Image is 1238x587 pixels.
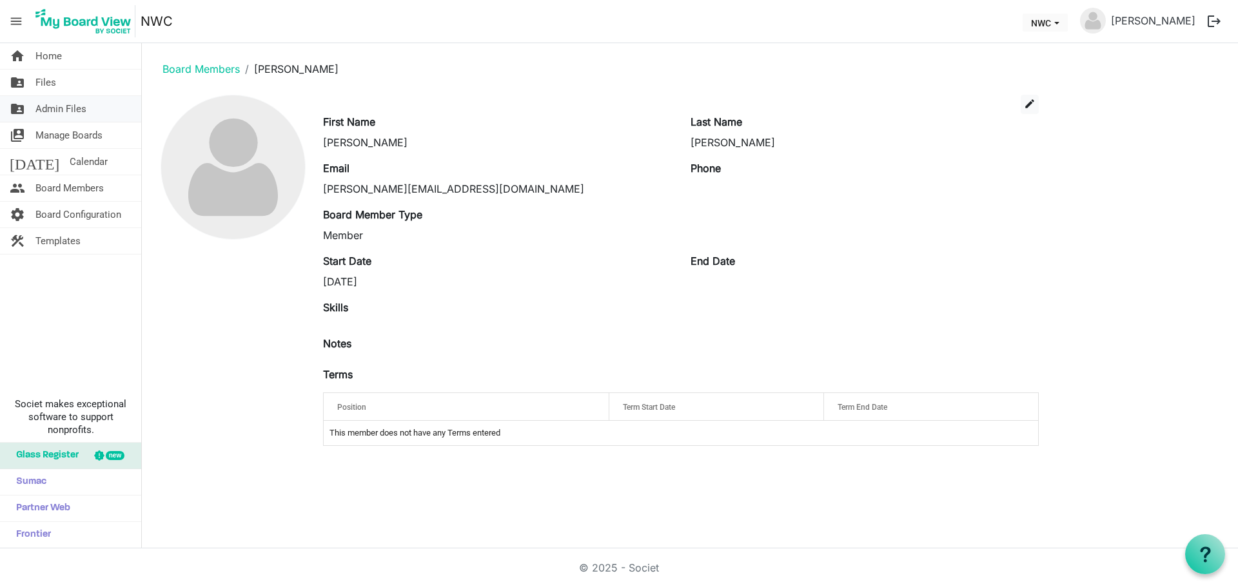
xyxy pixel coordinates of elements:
div: [PERSON_NAME][EMAIL_ADDRESS][DOMAIN_NAME] [323,181,671,197]
a: Board Members [162,63,240,75]
a: [PERSON_NAME] [1106,8,1201,34]
label: Skills [323,300,348,315]
span: Sumac [10,469,46,495]
a: My Board View Logo [32,5,141,37]
label: First Name [323,114,375,130]
label: Email [323,160,349,176]
button: NWC dropdownbutton [1023,14,1068,32]
div: [DATE] [323,274,671,289]
li: [PERSON_NAME] [240,61,339,77]
div: [PERSON_NAME] [323,135,671,150]
span: menu [4,9,28,34]
label: Board Member Type [323,207,422,222]
span: Partner Web [10,496,70,521]
span: construction [10,228,25,254]
span: Manage Boards [35,122,103,148]
span: Board Members [35,175,104,201]
span: settings [10,202,25,227]
span: Term Start Date [623,403,675,412]
span: Board Configuration [35,202,121,227]
span: folder_shared [10,70,25,95]
button: edit [1021,95,1039,114]
span: Societ makes exceptional software to support nonprofits. [6,398,135,436]
label: Terms [323,367,353,382]
img: My Board View Logo [32,5,135,37]
div: Member [323,227,671,243]
div: [PERSON_NAME] [691,135,1039,150]
span: Frontier [10,522,51,548]
label: End Date [691,253,735,269]
a: NWC [141,8,173,34]
span: Files [35,70,56,95]
span: folder_shared [10,96,25,122]
label: Notes [323,336,351,351]
span: home [10,43,25,69]
span: Calendar [70,149,108,175]
span: switch_account [10,122,25,148]
button: logout [1201,8,1228,35]
span: people [10,175,25,201]
div: new [106,451,124,460]
span: [DATE] [10,149,59,175]
span: Home [35,43,62,69]
img: no-profile-picture.svg [161,95,305,239]
label: Last Name [691,114,742,130]
span: Templates [35,228,81,254]
td: This member does not have any Terms entered [324,421,1038,445]
label: Phone [691,160,721,176]
span: edit [1024,98,1036,110]
span: Admin Files [35,96,86,122]
span: Term End Date [838,403,887,412]
img: no-profile-picture.svg [1080,8,1106,34]
a: © 2025 - Societ [579,561,659,574]
label: Start Date [323,253,371,269]
span: Position [337,403,366,412]
span: Glass Register [10,443,79,468]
